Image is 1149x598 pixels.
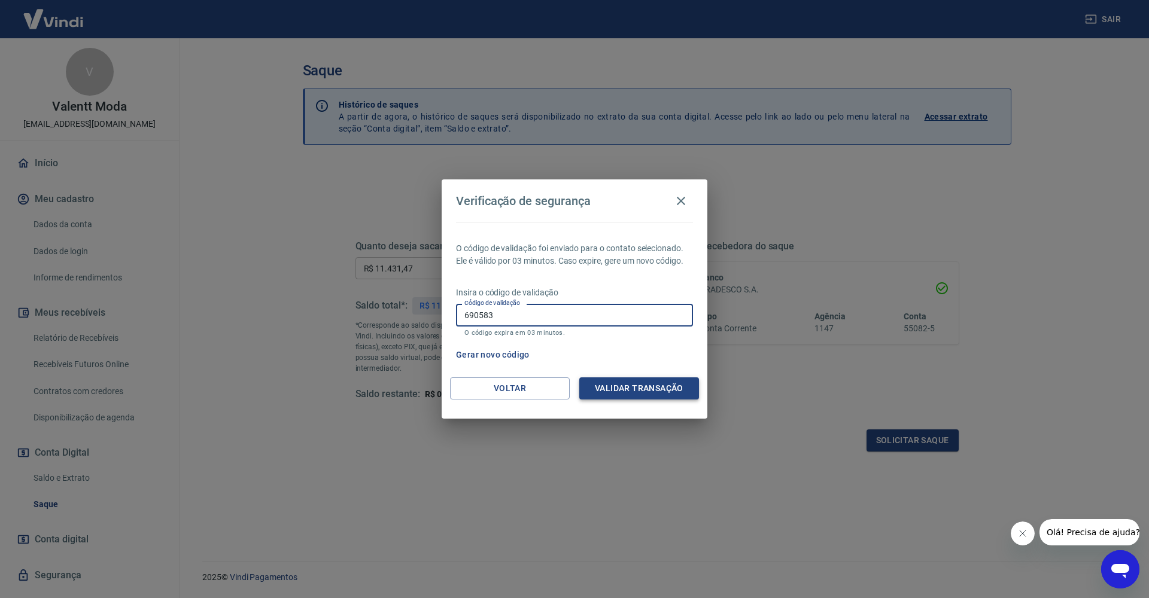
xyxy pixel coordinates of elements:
[1039,519,1139,545] iframe: Mensagem da empresa
[464,298,520,307] label: Código de validação
[1101,550,1139,588] iframe: Botão para abrir a janela de mensagens
[456,242,693,267] p: O código de validação foi enviado para o contato selecionado. Ele é válido por 03 minutos. Caso e...
[7,8,101,18] span: Olá! Precisa de ajuda?
[450,377,570,399] button: Voltar
[579,377,699,399] button: Validar transação
[456,286,693,299] p: Insira o código de validação
[1011,521,1035,545] iframe: Fechar mensagem
[464,329,685,337] p: O código expira em 03 minutos.
[451,344,534,366] button: Gerar novo código
[456,194,591,208] h4: Verificação de segurança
